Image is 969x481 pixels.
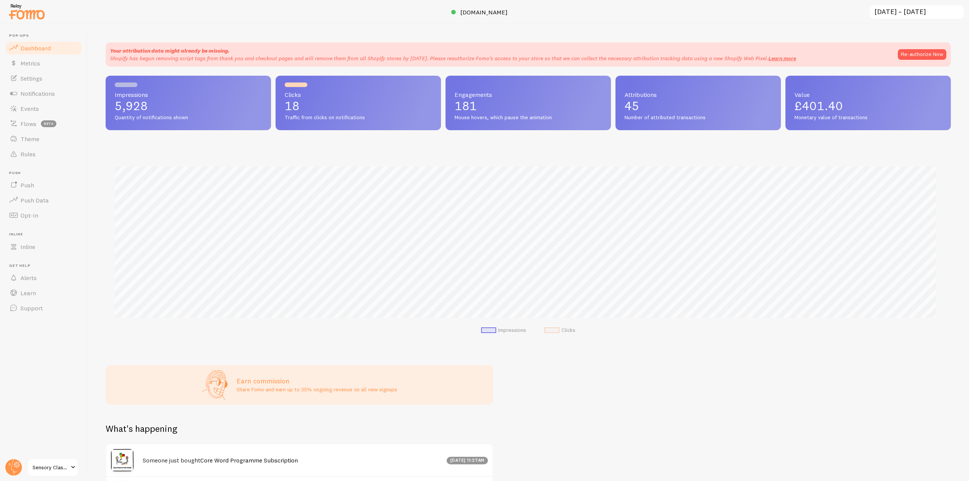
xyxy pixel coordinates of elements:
span: Sensory Classroom [33,463,69,472]
li: Impressions [481,327,526,334]
span: Support [20,304,43,312]
span: Quantity of notifications shown [115,114,262,121]
a: Rules [5,146,83,162]
p: 18 [285,100,432,112]
a: Inline [5,239,83,254]
span: Engagements [455,92,602,98]
span: Notifications [20,90,55,97]
span: Settings [20,75,42,82]
span: Rules [20,150,36,158]
span: Learn [20,289,36,297]
span: Alerts [20,274,37,282]
a: Metrics [5,56,83,71]
span: beta [41,120,56,127]
a: Support [5,300,83,316]
a: Learn more [768,55,796,62]
h4: Someone just bought [143,456,442,464]
img: fomo-relay-logo-orange.svg [8,2,46,21]
span: Impressions [115,92,262,98]
a: Push Data [5,193,83,208]
p: Share Fomo and earn up to 25% ongoing revenue on all new signups [237,386,397,393]
div: [DATE] 11:27am [447,457,488,464]
button: Re-authorize Now [898,49,946,60]
a: Alerts [5,270,83,285]
span: Flows [20,120,36,128]
a: Core Word Programme Subscription [200,456,298,464]
span: Value [795,92,942,98]
h2: What's happening [106,423,177,434]
span: Inline [9,232,83,237]
a: Push [5,177,83,193]
a: Settings [5,71,83,86]
span: Number of attributed transactions [625,114,772,121]
a: Opt-In [5,208,83,223]
p: 5,928 [115,100,262,112]
p: 45 [625,100,772,112]
span: Metrics [20,59,40,67]
p: 181 [455,100,602,112]
span: Pop-ups [9,33,83,38]
span: Theme [20,135,39,143]
span: Mouse hovers, which pause the animation [455,114,602,121]
span: Clicks [285,92,432,98]
a: Flows beta [5,116,83,131]
a: Sensory Classroom [27,458,78,476]
strong: Your attribution data might already be missing. [110,47,229,54]
span: Dashboard [20,44,51,52]
span: Events [20,105,39,112]
span: £401.40 [795,98,843,113]
span: Attributions [625,92,772,98]
span: Push [20,181,34,189]
span: Push [9,171,83,176]
a: Learn [5,285,83,300]
span: Get Help [9,263,83,268]
span: Monetary value of transactions [795,114,942,121]
span: Inline [20,243,35,251]
span: Traffic from clicks on notifications [285,114,432,121]
h3: Earn commission [237,377,397,385]
li: Clicks [544,327,575,334]
p: Shopify has begun removing script tags from thank you and checkout pages and will remove them fro... [110,54,796,62]
span: Opt-In [20,212,38,219]
span: Push Data [20,196,49,204]
a: Dashboard [5,40,83,56]
a: Notifications [5,86,83,101]
a: Theme [5,131,83,146]
a: Events [5,101,83,116]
